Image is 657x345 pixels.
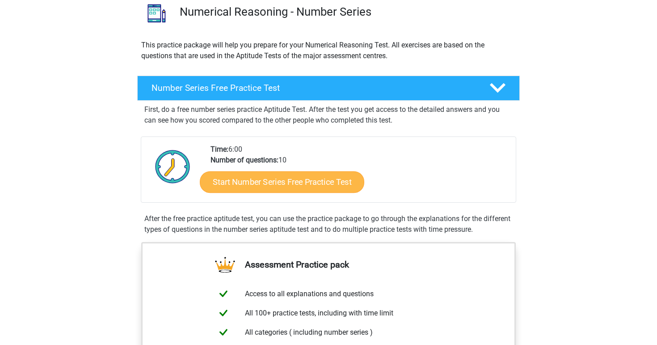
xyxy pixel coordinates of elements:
[211,145,228,153] b: Time:
[150,144,195,189] img: Clock
[134,76,523,101] a: Number Series Free Practice Test
[141,213,516,235] div: After the free practice aptitude test, you can use the practice package to go through the explana...
[204,144,515,202] div: 6:00 10
[180,5,513,19] h3: Numerical Reasoning - Number Series
[152,83,475,93] h4: Number Series Free Practice Test
[144,104,513,126] p: First, do a free number series practice Aptitude Test. After the test you get access to the detai...
[141,40,516,61] p: This practice package will help you prepare for your Numerical Reasoning Test. All exercises are ...
[211,156,278,164] b: Number of questions:
[200,171,364,192] a: Start Number Series Free Practice Test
